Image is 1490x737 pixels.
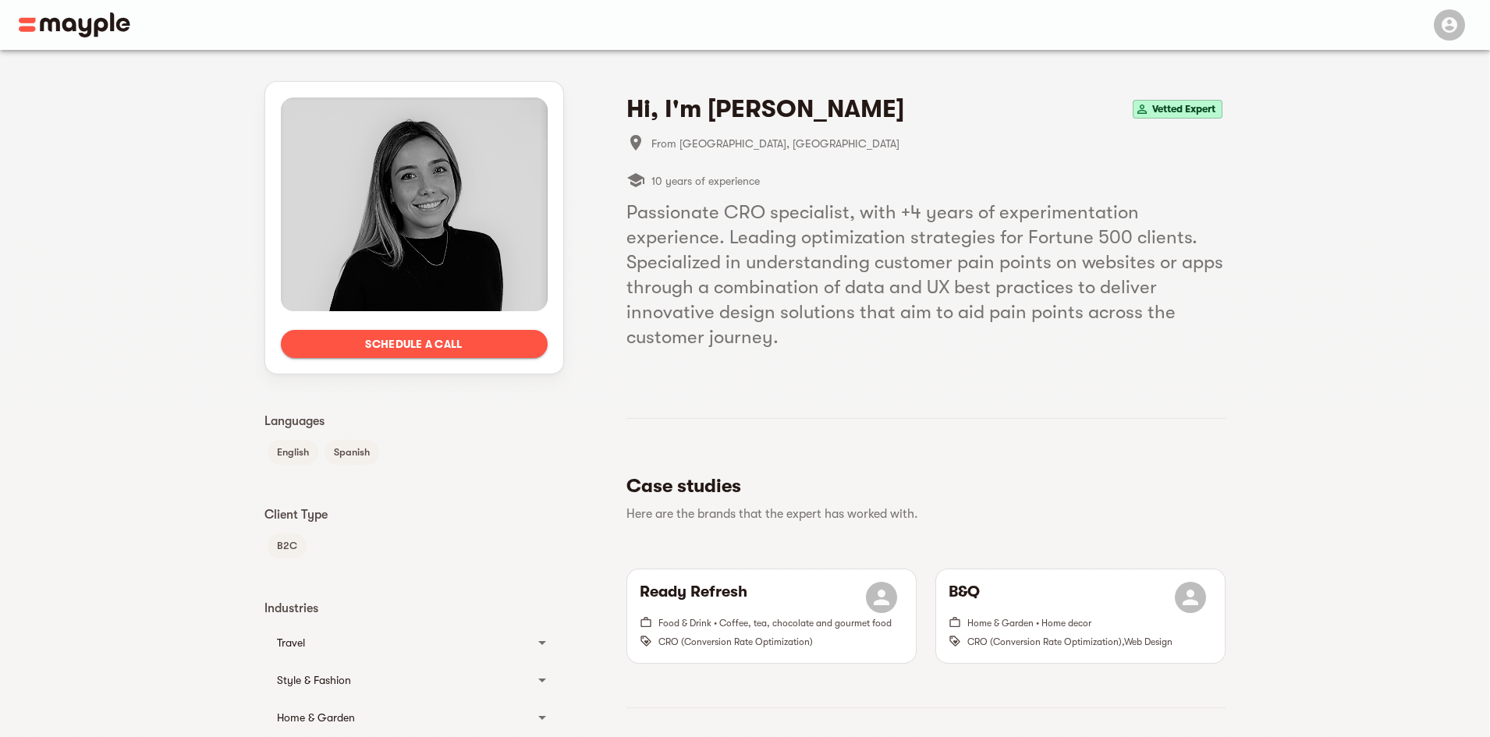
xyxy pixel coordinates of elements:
[626,473,1213,498] h5: Case studies
[277,633,523,652] div: Travel
[627,569,916,663] button: Ready RefreshFood & Drink • Coffee, tea, chocolate and gourmet foodCRO (Conversion Rate Optimizat...
[651,134,1226,153] span: From [GEOGRAPHIC_DATA], [GEOGRAPHIC_DATA]
[658,636,813,647] span: CRO (Conversion Rate Optimization)
[325,443,379,462] span: Spanish
[264,699,564,736] div: Home & Garden
[967,618,1091,629] span: Home & Garden • Home decor
[277,671,523,689] div: Style & Fashion
[640,582,747,613] h6: Ready Refresh
[626,94,904,125] h4: Hi, I'm [PERSON_NAME]
[264,661,564,699] div: Style & Fashion
[19,12,130,37] img: Main logo
[264,599,564,618] p: Industries
[967,636,1124,647] span: CRO (Conversion Rate Optimization) ,
[658,618,892,629] span: Food & Drink • Coffee, tea, chocolate and gourmet food
[264,624,564,661] div: Travel
[626,505,1213,523] p: Here are the brands that the expert has worked with.
[264,505,564,524] p: Client Type
[281,330,548,358] button: Schedule a call
[651,172,760,190] span: 10 years of experience
[277,708,523,727] div: Home & Garden
[949,582,980,613] h6: B&Q
[936,569,1225,663] button: B&QHome & Garden • Home decorCRO (Conversion Rate Optimization),Web Design
[264,412,564,431] p: Languages
[1424,17,1471,30] span: Menu
[268,537,307,555] span: B2C
[1146,100,1222,119] span: Vetted Expert
[1124,636,1172,647] span: Web Design
[268,443,318,462] span: English
[626,200,1226,349] h5: Passionate CRO specialist, with +4 years of experimentation experience. Leading optimization stra...
[293,335,535,353] span: Schedule a call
